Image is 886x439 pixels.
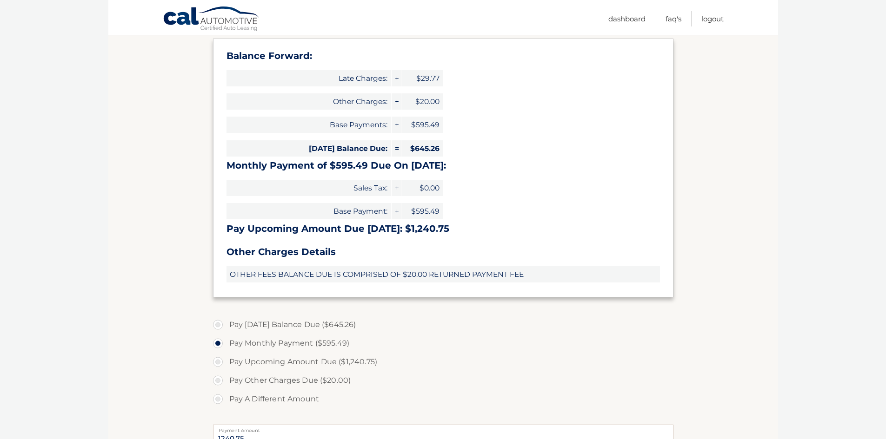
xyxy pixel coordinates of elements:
label: Payment Amount [213,425,673,432]
a: FAQ's [666,11,681,26]
span: Base Payment: [226,203,391,219]
label: Pay [DATE] Balance Due ($645.26) [213,315,673,334]
label: Pay Monthly Payment ($595.49) [213,334,673,353]
h3: Other Charges Details [226,246,660,258]
span: Other Charges: [226,93,391,110]
a: Logout [701,11,724,26]
span: + [392,93,401,110]
label: Pay A Different Amount [213,390,673,408]
span: + [392,180,401,196]
a: Cal Automotive [163,6,260,33]
h3: Balance Forward: [226,50,660,62]
label: Pay Other Charges Due ($20.00) [213,371,673,390]
span: $645.26 [401,140,443,157]
span: $20.00 [401,93,443,110]
span: + [392,203,401,219]
span: [DATE] Balance Due: [226,140,391,157]
span: + [392,117,401,133]
span: Late Charges: [226,70,391,86]
span: $29.77 [401,70,443,86]
span: $595.49 [401,203,443,219]
span: $0.00 [401,180,443,196]
span: Sales Tax: [226,180,391,196]
label: Pay Upcoming Amount Due ($1,240.75) [213,353,673,371]
a: Dashboard [608,11,646,26]
span: $595.49 [401,117,443,133]
span: OTHER FEES BALANCE DUE IS COMPRISED OF $20.00 RETURNED PAYMENT FEE [226,266,660,282]
span: + [392,70,401,86]
h3: Pay Upcoming Amount Due [DATE]: $1,240.75 [226,223,660,235]
h3: Monthly Payment of $595.49 Due On [DATE]: [226,160,660,171]
span: Base Payments: [226,117,391,133]
span: = [392,140,401,157]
